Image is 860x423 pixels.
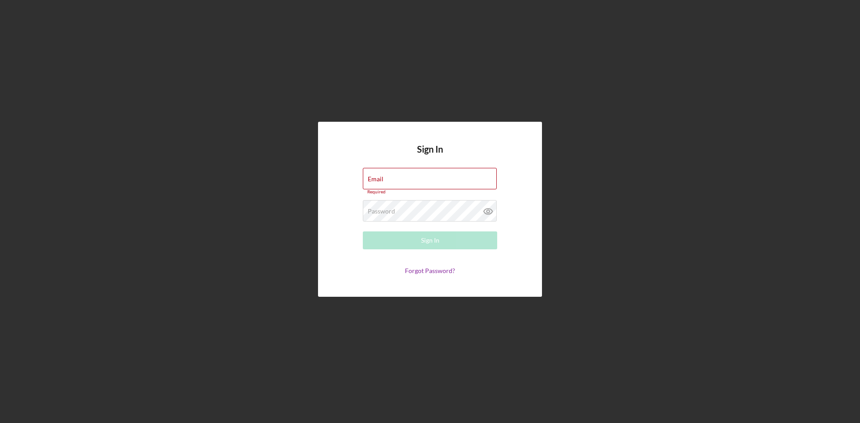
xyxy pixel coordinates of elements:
div: Required [363,189,497,195]
button: Sign In [363,231,497,249]
a: Forgot Password? [405,267,455,274]
div: Sign In [421,231,439,249]
h4: Sign In [417,144,443,168]
label: Password [368,208,395,215]
label: Email [368,175,383,183]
